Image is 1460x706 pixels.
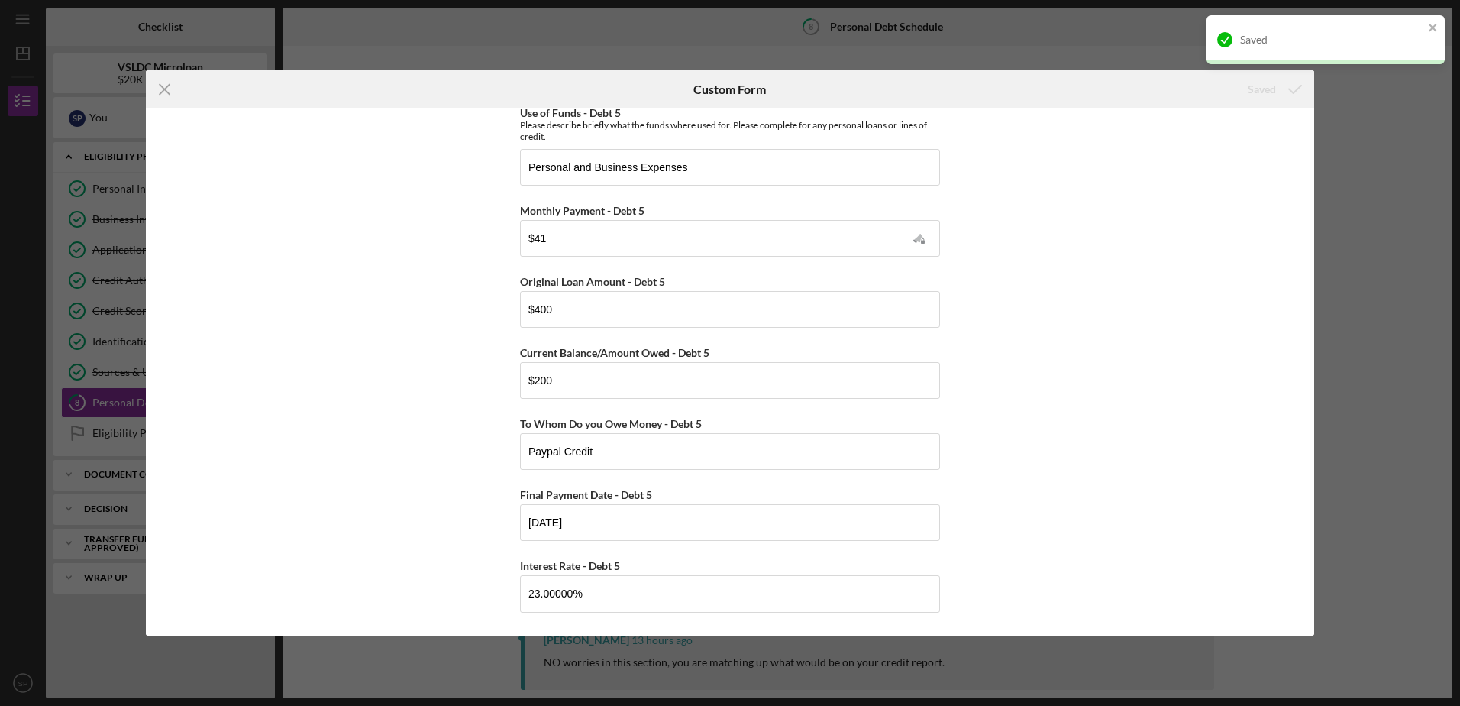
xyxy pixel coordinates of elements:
[1232,74,1314,105] button: Saved
[1240,34,1423,46] div: Saved
[520,204,644,217] label: Monthly Payment - Debt 5
[1248,74,1276,105] div: Saved
[520,275,665,288] label: Original Loan Amount - Debt 5
[520,106,621,119] label: Use of Funds - Debt 5
[520,417,702,430] label: To Whom Do you Owe Money - Debt 5
[520,488,652,501] label: Final Payment Date - Debt 5
[520,346,709,359] label: Current Balance/Amount Owed - Debt 5
[1428,21,1439,36] button: close
[520,119,940,142] div: Please describe briefly what the funds where used for. Please complete for any personal loans or ...
[520,559,620,572] label: Interest Rate - Debt 5
[693,83,766,96] h6: Custom Form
